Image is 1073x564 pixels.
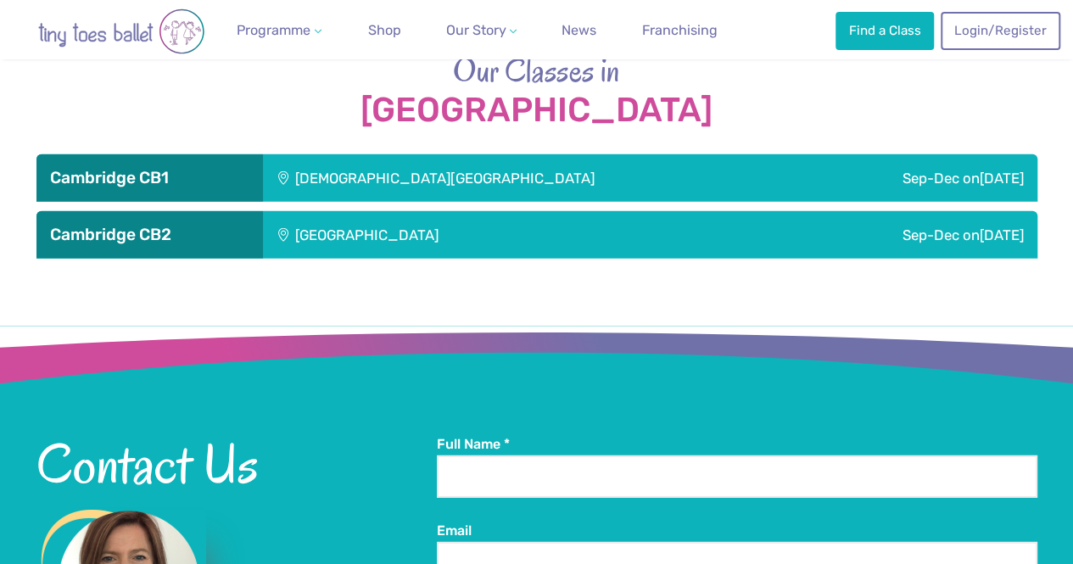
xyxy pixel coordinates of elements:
h2: Contact Us [36,435,437,493]
a: Programme [230,14,328,47]
div: Sep-Dec on [804,154,1037,202]
span: [DATE] [980,226,1024,243]
h3: Cambridge CB1 [50,168,249,188]
span: Our Classes in [453,48,620,92]
a: Our Story [439,14,523,47]
span: Shop [368,22,401,38]
a: Login/Register [941,12,1059,49]
a: Find a Class [835,12,934,49]
span: Our Story [445,22,506,38]
span: Programme [237,22,310,38]
a: News [555,14,603,47]
div: [DEMOGRAPHIC_DATA][GEOGRAPHIC_DATA] [263,154,804,202]
span: Franchising [642,22,718,38]
strong: [GEOGRAPHIC_DATA] [36,92,1037,129]
div: [GEOGRAPHIC_DATA] [263,211,697,259]
span: News [562,22,596,38]
h3: Cambridge CB2 [50,225,249,245]
label: Email [437,522,1037,540]
img: tiny toes ballet [20,8,223,54]
label: Full Name * [437,435,1037,454]
a: Franchising [635,14,724,47]
a: Shop [361,14,408,47]
span: [DATE] [980,170,1024,187]
div: Sep-Dec on [697,211,1037,259]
